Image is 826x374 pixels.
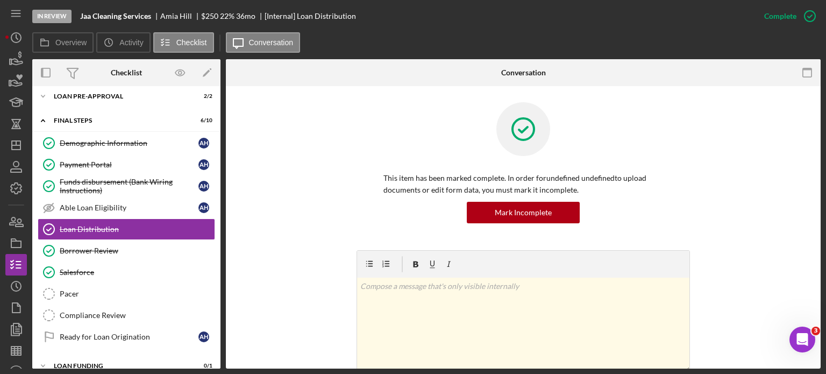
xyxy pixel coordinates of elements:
a: Payment PortalAH [38,154,215,175]
div: FINAL STEPS [54,117,186,124]
div: Conversation [501,68,546,77]
a: Demographic InformationAH [38,132,215,154]
div: A H [198,202,209,213]
div: 0 / 1 [193,363,212,369]
div: 6 / 10 [193,117,212,124]
div: A H [198,138,209,149]
iframe: Intercom live chat [789,327,815,352]
a: Ready for Loan OriginationAH [38,326,215,348]
button: Checklist [153,32,214,53]
label: Checklist [176,38,207,47]
button: Complete [753,5,821,27]
div: A H [198,331,209,342]
div: Able Loan Eligibility [60,203,198,212]
a: Able Loan EligibilityAH [38,197,215,218]
div: Loan Pre-Approval [54,93,186,100]
p: This item has been marked complete. In order for undefined undefined to upload documents or edit ... [383,172,663,196]
div: A H [198,159,209,170]
span: 3 [811,327,820,335]
button: Overview [32,32,94,53]
label: Activity [119,38,143,47]
a: Funds disbursement (Bank Wiring Instructions)AH [38,175,215,197]
div: In Review [32,10,72,23]
div: Payment Portal [60,160,198,169]
a: Borrower Review [38,240,215,262]
div: Borrower Review [60,246,215,255]
a: Salesforce [38,262,215,283]
div: Amia Hill [160,12,201,20]
div: [Internal] Loan Distribution [265,12,356,20]
div: Loan Funding [54,363,186,369]
a: Compliance Review [38,305,215,326]
label: Conversation [249,38,294,47]
div: Mark Incomplete [495,202,552,223]
button: Activity [96,32,150,53]
div: 36 mo [236,12,255,20]
div: Complete [764,5,796,27]
div: 22 % [220,12,234,20]
button: Mark Incomplete [467,202,580,223]
b: Jaa Cleaning Services [80,12,151,20]
div: Checklist [111,68,142,77]
div: Salesforce [60,268,215,277]
div: Pacer [60,290,215,298]
button: Conversation [226,32,301,53]
div: $250 [201,12,218,20]
div: Demographic Information [60,139,198,147]
div: Funds disbursement (Bank Wiring Instructions) [60,178,198,195]
div: A H [198,181,209,192]
div: Loan Distribution [60,225,215,234]
div: Compliance Review [60,311,215,320]
div: 2 / 2 [193,93,212,100]
div: Ready for Loan Origination [60,333,198,341]
a: Pacer [38,283,215,305]
a: Loan Distribution [38,218,215,240]
label: Overview [55,38,87,47]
